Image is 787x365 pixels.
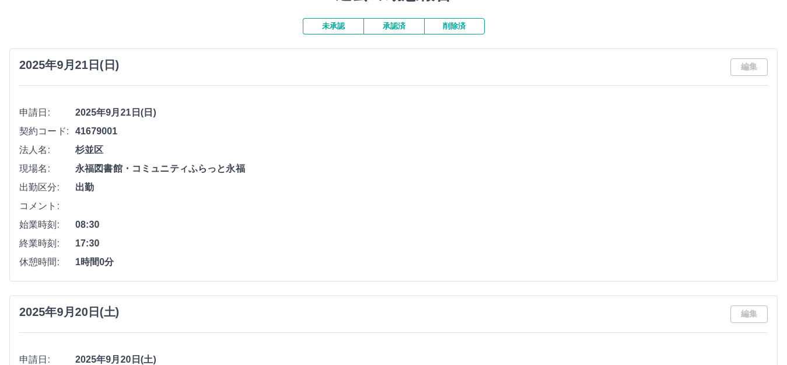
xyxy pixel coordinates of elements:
[19,58,119,72] h3: 2025年9月21日(日)
[19,106,75,120] span: 申請日:
[19,162,75,176] span: 現場名:
[19,218,75,232] span: 始業時刻:
[19,255,75,269] span: 休憩時間:
[19,180,75,194] span: 出勤区分:
[75,143,768,157] span: 杉並区
[75,180,768,194] span: 出勤
[75,124,768,138] span: 41679001
[75,162,768,176] span: 永福図書館・コミュニティふらっと永福
[19,199,75,213] span: コメント:
[75,218,768,232] span: 08:30
[19,305,119,319] h3: 2025年9月20日(土)
[75,237,768,251] span: 17:30
[75,106,768,120] span: 2025年9月21日(日)
[19,124,75,138] span: 契約コード:
[19,143,75,157] span: 法人名:
[19,237,75,251] span: 終業時刻:
[75,255,768,269] span: 1時間0分
[303,18,363,34] button: 未承認
[424,18,485,34] button: 削除済
[363,18,424,34] button: 承認済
